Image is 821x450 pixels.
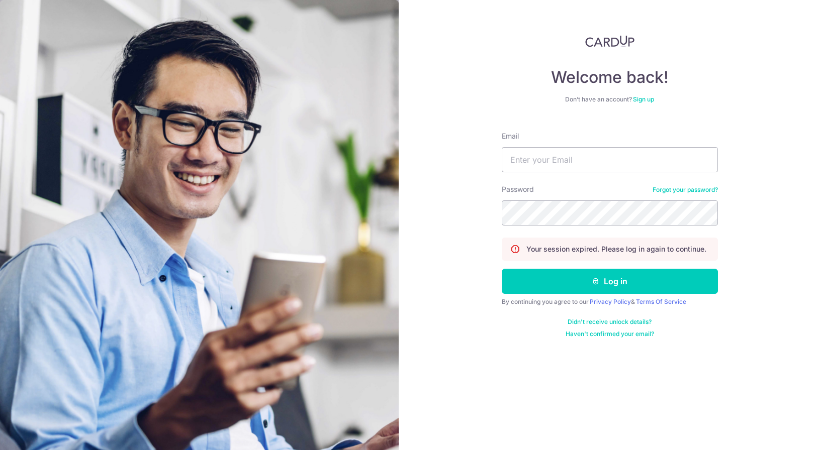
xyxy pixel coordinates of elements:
[502,298,718,306] div: By continuing you agree to our &
[502,147,718,172] input: Enter your Email
[566,330,654,338] a: Haven't confirmed your email?
[502,95,718,103] div: Don’t have an account?
[502,67,718,87] h4: Welcome back!
[633,95,654,103] a: Sign up
[653,186,718,194] a: Forgot your password?
[590,298,631,305] a: Privacy Policy
[636,298,686,305] a: Terms Of Service
[526,244,706,254] p: Your session expired. Please log in again to continue.
[502,269,718,294] button: Log in
[502,131,519,141] label: Email
[568,318,652,326] a: Didn't receive unlock details?
[585,35,634,47] img: CardUp Logo
[502,184,534,194] label: Password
